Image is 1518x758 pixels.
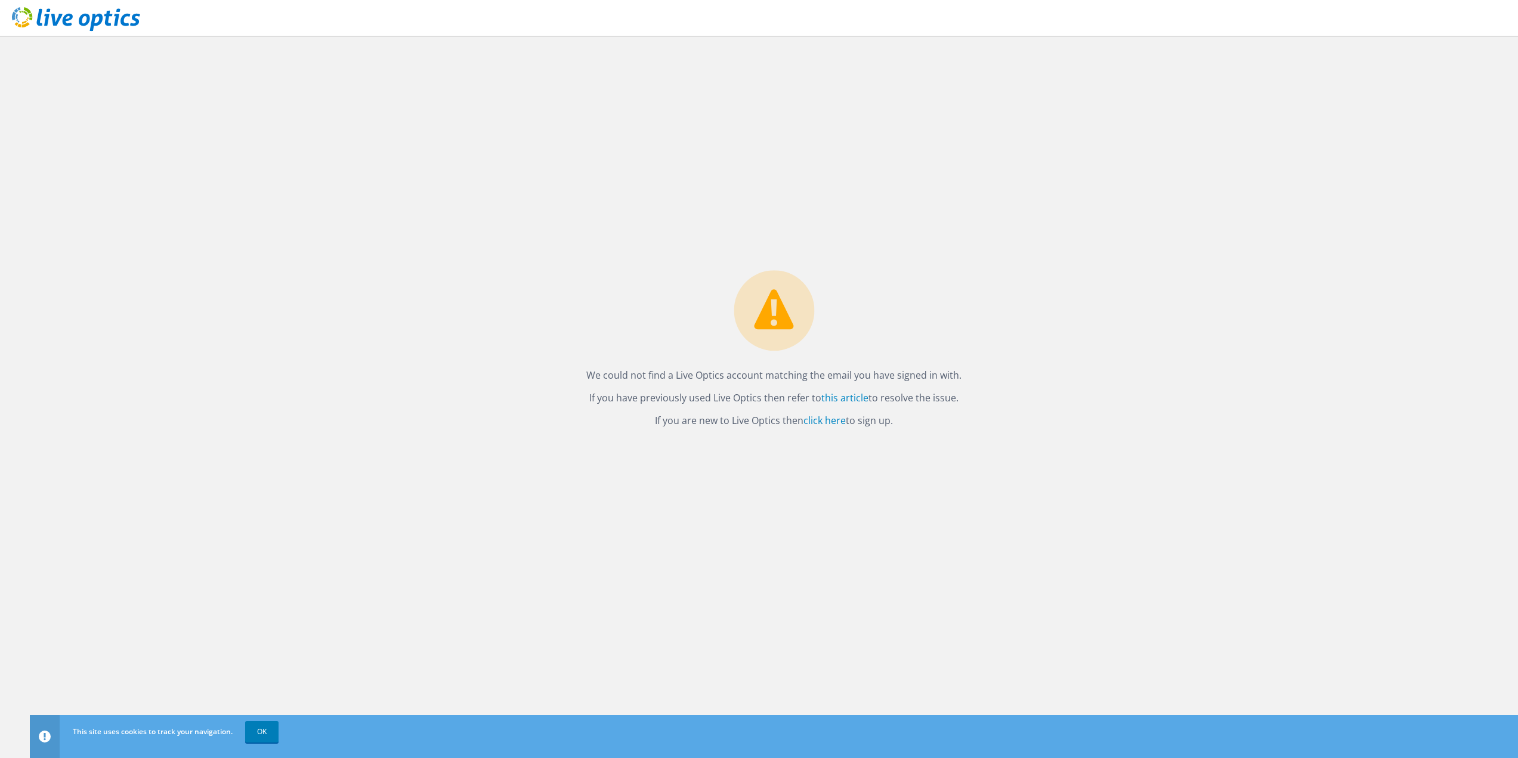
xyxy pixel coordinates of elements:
[73,726,233,737] span: This site uses cookies to track your navigation.
[245,721,279,742] a: OK
[586,367,961,383] p: We could not find a Live Optics account matching the email you have signed in with.
[586,412,961,429] p: If you are new to Live Optics then to sign up.
[803,414,846,427] a: click here
[586,389,961,406] p: If you have previously used Live Optics then refer to to resolve the issue.
[821,391,868,404] a: this article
